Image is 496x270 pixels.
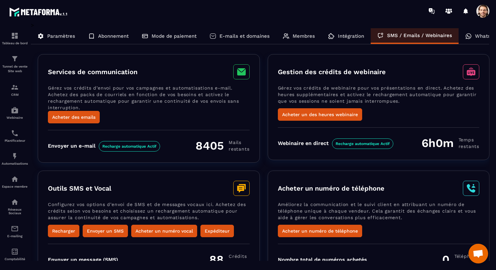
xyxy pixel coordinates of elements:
[131,225,197,237] button: Acheter un numéro vocal
[48,85,250,111] p: Gérez vos crédits d’envoi pour vos campagnes et automatisations e-mail. Achetez des packs de cour...
[278,257,367,263] div: Nombre total de numéros achetés
[442,253,479,266] div: 0
[48,201,250,225] p: Configurez vos options d’envoi de SMS et de messages vocaux ici. Achetez des crédits selon vos be...
[11,248,19,256] img: accountant
[278,184,384,192] h3: Acheter un numéro de téléphone
[2,220,28,243] a: emailemailE-mailing
[219,33,270,39] p: E-mails et domaines
[454,253,479,260] span: Téléphone
[11,225,19,233] img: email
[229,260,249,266] span: restants
[98,33,129,39] p: Abonnement
[11,83,19,91] img: formation
[454,260,479,266] span: Nombre
[2,93,28,96] p: CRM
[278,85,480,108] p: Gérez vos crédits de webinaire pour vos présentations en direct. Achetez des heures supplémentair...
[11,152,19,160] img: automations
[387,32,452,38] p: SMS / Emails / Webinaires
[229,139,249,146] span: Mails
[2,193,28,220] a: social-networksocial-networkRéseaux Sociaux
[48,111,100,123] button: Acheter des emails
[11,175,19,183] img: automations
[11,106,19,114] img: automations
[11,55,19,63] img: formation
[468,244,488,263] div: Ouvrir le chat
[9,6,68,18] img: logo
[2,170,28,193] a: automationsautomationsEspace membre
[2,147,28,170] a: automationsautomationsAutomatisations
[2,116,28,119] p: Webinaire
[2,50,28,78] a: formationformationTunnel de vente Site web
[48,257,118,263] div: Envoyer un message (SMS)
[11,129,19,137] img: scheduler
[11,198,19,206] img: social-network
[459,143,479,150] span: restants
[196,139,249,153] div: 8405
[2,124,28,147] a: schedulerschedulerPlanificateur
[11,32,19,40] img: formation
[2,101,28,124] a: automationsautomationsWebinaire
[422,136,479,150] div: 6h0m
[332,138,393,149] span: Recharge automatique Actif
[278,225,362,237] button: Acheter un numéro de téléphone
[2,234,28,238] p: E-mailing
[48,143,160,149] div: Envoyer un e-mail
[2,185,28,188] p: Espace membre
[2,41,28,45] p: Tableau de bord
[48,184,111,192] h3: Outils SMS et Vocal
[209,253,249,266] div: 88
[229,253,249,260] span: Crédits
[48,68,137,76] h3: Services de communication
[2,208,28,215] p: Réseaux Sociaux
[48,225,79,237] button: Recharger
[47,33,75,39] p: Paramètres
[278,108,362,121] button: Acheter un des heures webinaire
[459,136,479,143] span: Temps
[2,243,28,266] a: accountantaccountantComptabilité
[2,139,28,142] p: Planificateur
[278,68,386,76] h3: Gestion des crédits de webinaire
[2,64,28,73] p: Tunnel de vente Site web
[229,146,249,152] span: restants
[338,33,364,39] p: Intégration
[278,140,393,146] div: Webinaire en direct
[2,27,28,50] a: formationformationTableau de bord
[2,257,28,261] p: Comptabilité
[293,33,315,39] p: Membres
[99,141,160,152] span: Recharge automatique Actif
[200,225,234,237] button: Expéditeur
[152,33,196,39] p: Mode de paiement
[2,162,28,165] p: Automatisations
[278,201,480,225] p: Améliorez la communication et le suivi client en attribuant un numéro de téléphone unique à chaqu...
[83,225,128,237] button: Envoyer un SMS
[2,78,28,101] a: formationformationCRM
